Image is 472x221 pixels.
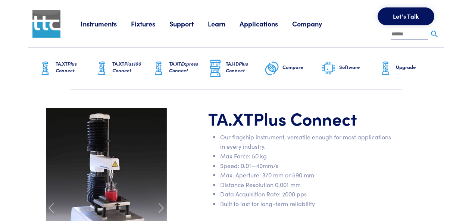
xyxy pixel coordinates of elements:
img: ta-xt-graphic.png [94,59,109,78]
li: Built to last for long-term reliability [220,199,394,209]
li: Max. Aperture: 370 mm or 590 mm [220,170,394,180]
img: compare-graphic.png [265,59,279,78]
a: Fixtures [131,19,169,28]
a: Support [169,19,208,28]
img: ttc_logo_1x1_v1.0.png [32,10,60,38]
span: Plus Connect [226,60,248,74]
h6: TA.XT [169,60,208,74]
h6: TA.HD [226,60,265,74]
a: Learn [208,19,240,28]
span: Plus100 Connect [112,60,141,74]
span: Plus Connect [253,106,357,130]
li: Speed: 0.01—40mm/s [220,161,394,171]
img: ta-xt-graphic.png [378,59,393,78]
a: TA.XTExpress Connect [151,48,208,89]
a: Company [292,19,336,28]
img: ta-xt-graphic.png [38,59,53,78]
h6: Software [339,64,378,70]
li: Data Acquisition Rate: 2000 pps [220,189,394,199]
button: Let's Talk [378,7,434,25]
span: Plus Connect [56,60,77,74]
h6: Upgrade [396,64,435,70]
a: Software [321,48,378,89]
a: TA.HDPlus Connect [208,48,265,89]
a: TA.XTPlus Connect [38,48,94,89]
li: Distance Resolution 0.001 mm [220,180,394,190]
a: Compare [265,48,321,89]
img: ta-hd-graphic.png [208,59,223,78]
a: Applications [240,19,292,28]
li: Our flagship instrument, versatile enough for most applications in every industry. [220,132,394,151]
h6: TA.XT [112,60,151,74]
h1: TA.XT [208,108,394,129]
li: Max Force: 50 kg [220,151,394,161]
img: ta-xt-graphic.png [151,59,166,78]
span: Express Connect [169,60,198,74]
a: TA.XTPlus100 Connect [94,48,151,89]
h6: TA.XT [56,60,94,74]
img: software-graphic.png [321,61,336,76]
a: Instruments [81,19,131,28]
a: Upgrade [378,48,435,89]
h6: Compare [282,64,321,70]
